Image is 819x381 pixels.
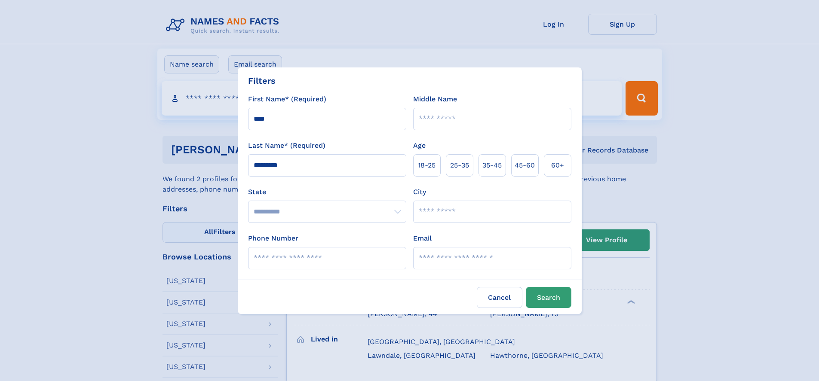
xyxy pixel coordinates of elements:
label: Phone Number [248,233,298,244]
label: Middle Name [413,94,457,104]
label: Email [413,233,432,244]
label: First Name* (Required) [248,94,326,104]
span: 35‑45 [482,160,502,171]
label: Last Name* (Required) [248,140,325,151]
label: Cancel [477,287,522,308]
span: 18‑25 [418,160,436,171]
button: Search [526,287,571,308]
label: Age [413,140,426,151]
span: 45‑60 [515,160,535,171]
span: 25‑35 [450,160,469,171]
span: 60+ [551,160,564,171]
label: City [413,187,426,197]
label: State [248,187,406,197]
div: Filters [248,74,276,87]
